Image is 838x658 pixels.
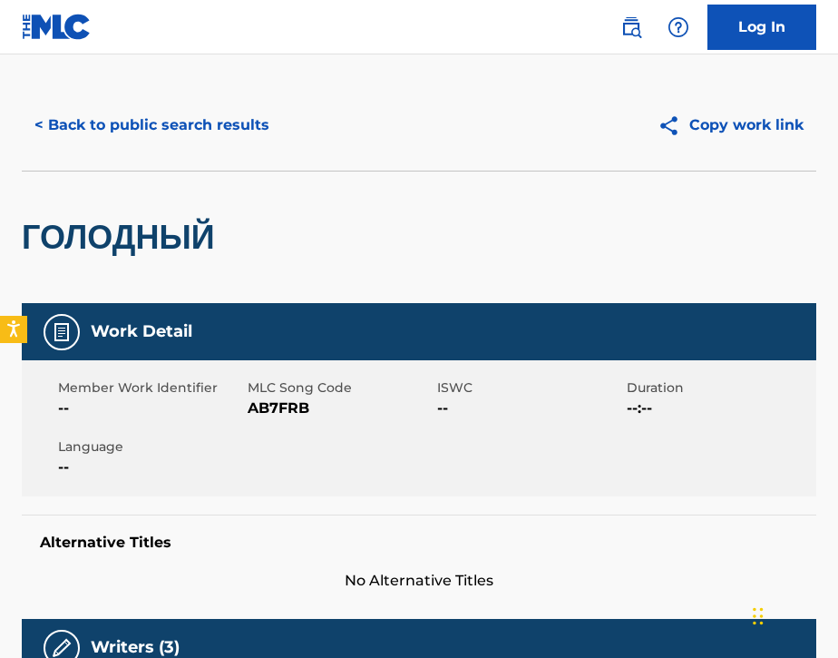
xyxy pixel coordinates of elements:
[22,570,816,592] span: No Alternative Titles
[747,571,838,658] iframe: Chat Widget
[627,378,812,398] span: Duration
[658,114,689,137] img: Copy work link
[91,321,192,342] h5: Work Detail
[437,398,622,419] span: --
[58,457,243,478] span: --
[91,637,180,658] h5: Writers (3)
[51,321,73,343] img: Work Detail
[753,589,764,643] div: Drag
[645,103,816,148] button: Copy work link
[22,103,282,148] button: < Back to public search results
[22,217,224,258] h2: ГОЛОДНЫЙ
[613,9,649,45] a: Public Search
[22,14,92,40] img: MLC Logo
[58,437,243,457] span: Language
[248,398,433,419] span: AB7FRB
[707,5,816,50] a: Log In
[667,16,689,38] img: help
[58,398,243,419] span: --
[660,9,697,45] div: Help
[58,378,243,398] span: Member Work Identifier
[620,16,642,38] img: search
[627,398,812,419] span: --:--
[40,534,798,552] h5: Alternative Titles
[437,378,622,398] span: ISWC
[248,378,433,398] span: MLC Song Code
